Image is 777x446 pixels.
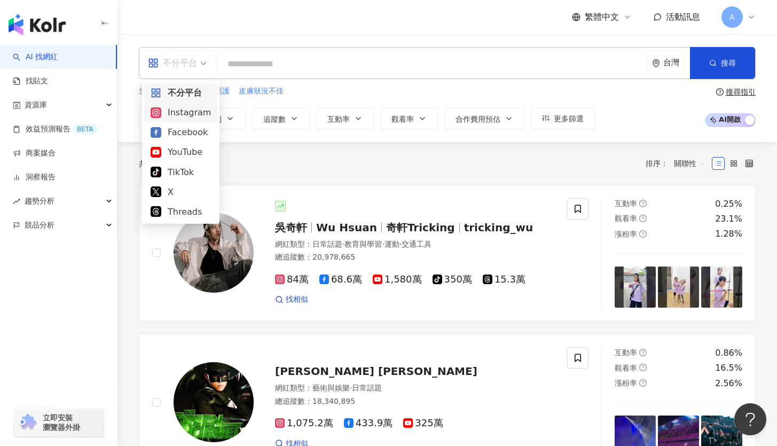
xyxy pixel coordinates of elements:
[25,189,54,213] span: 趨勢分析
[174,213,254,293] img: KOL Avatar
[464,221,533,234] span: tricking_wu
[151,185,211,199] div: X
[639,379,647,387] span: question-circle
[151,126,211,139] div: Facebook
[316,221,377,234] span: Wu Hsuan
[252,108,310,129] button: 追蹤數
[319,274,362,285] span: 68.6萬
[13,52,58,62] a: searchAI 找網紅
[721,59,736,67] span: 搜尋
[275,274,309,285] span: 84萬
[639,215,647,222] span: question-circle
[25,213,54,237] span: 競品分析
[384,240,399,248] span: 運動
[286,294,308,305] span: 找相似
[715,378,742,389] div: 2.56%
[275,365,477,378] span: [PERSON_NAME] [PERSON_NAME]
[13,198,20,205] span: rise
[386,221,455,234] span: 奇軒Tricking
[531,108,595,129] button: 更多篩選
[13,76,48,87] a: 找貼文
[639,349,647,356] span: question-circle
[139,108,189,129] button: 類型
[151,205,211,218] div: Threads
[382,240,384,248] span: ·
[674,155,706,172] span: 關聯性
[139,159,189,168] div: 共 筆
[344,240,382,248] span: 教育與學習
[239,86,284,97] span: 皮膚狀況不佳
[151,145,211,159] div: YouTube
[13,124,97,135] a: 效益預測報告BETA
[151,88,161,98] span: appstore
[275,418,333,429] span: 1,075.2萬
[639,200,647,207] span: question-circle
[275,221,307,234] span: 吳奇軒
[716,88,724,96] span: question-circle
[639,230,647,238] span: question-circle
[139,185,756,321] a: KOL Avatar吳奇軒Wu Hsuan奇軒Trickingtricking_wu網紅類型：日常話題·教育與學習·運動·交通工具總追蹤數：20,978,66584萬68.6萬1,580萬350...
[373,274,422,285] span: 1,580萬
[554,114,584,123] span: 更多篩選
[14,408,104,437] a: chrome extension立即安裝 瀏覽器外掛
[344,418,393,429] span: 433.9萬
[327,115,350,123] span: 互動率
[17,414,38,431] img: chrome extension
[615,267,656,308] img: post-image
[483,274,525,285] span: 15.3萬
[652,59,660,67] span: environment
[615,348,637,357] span: 互動率
[148,58,159,68] span: appstore
[690,47,755,79] button: 搜尋
[25,93,47,117] span: 資源庫
[715,362,742,374] div: 16.5%
[350,384,352,392] span: ·
[585,11,619,23] span: 繁體中文
[403,418,443,429] span: 325萬
[342,240,344,248] span: ·
[399,240,402,248] span: ·
[352,384,382,392] span: 日常話題
[391,115,414,123] span: 觀看率
[151,106,211,119] div: Instagram
[238,85,284,97] button: 皮膚狀況不佳
[715,228,742,240] div: 1.28%
[263,115,286,123] span: 追蹤數
[615,364,637,372] span: 觀看率
[729,11,735,23] span: A
[402,240,431,248] span: 交通工具
[726,88,756,96] div: 搜尋指引
[666,12,700,22] span: 活動訊息
[316,108,374,129] button: 互動率
[433,274,472,285] span: 350萬
[715,213,742,225] div: 23.1%
[9,14,66,35] img: logo
[275,383,554,394] div: 網紅類型 ：
[195,108,246,129] button: 性別
[701,267,742,308] img: post-image
[658,267,699,308] img: post-image
[456,115,500,123] span: 合作費用預估
[139,86,191,97] span: 您可能感興趣：
[174,362,254,442] img: KOL Avatar
[715,347,742,359] div: 0.86%
[734,403,766,435] iframe: Help Scout Beacon - Open
[615,214,637,223] span: 觀看率
[615,230,637,238] span: 漲粉率
[615,199,637,208] span: 互動率
[148,54,197,72] div: 不分平台
[639,364,647,371] span: question-circle
[615,379,637,387] span: 漲粉率
[380,108,438,129] button: 觀看率
[312,240,342,248] span: 日常話題
[275,239,554,250] div: 網紅類型 ：
[275,294,308,305] a: 找相似
[151,86,211,99] div: 不分平台
[312,384,350,392] span: 藝術與娛樂
[43,413,80,432] span: 立即安裝 瀏覽器外掛
[444,108,524,129] button: 合作費用預估
[151,166,211,179] div: TikTok
[13,172,56,183] a: 洞察報告
[715,198,742,210] div: 0.25%
[646,155,712,172] div: 排序：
